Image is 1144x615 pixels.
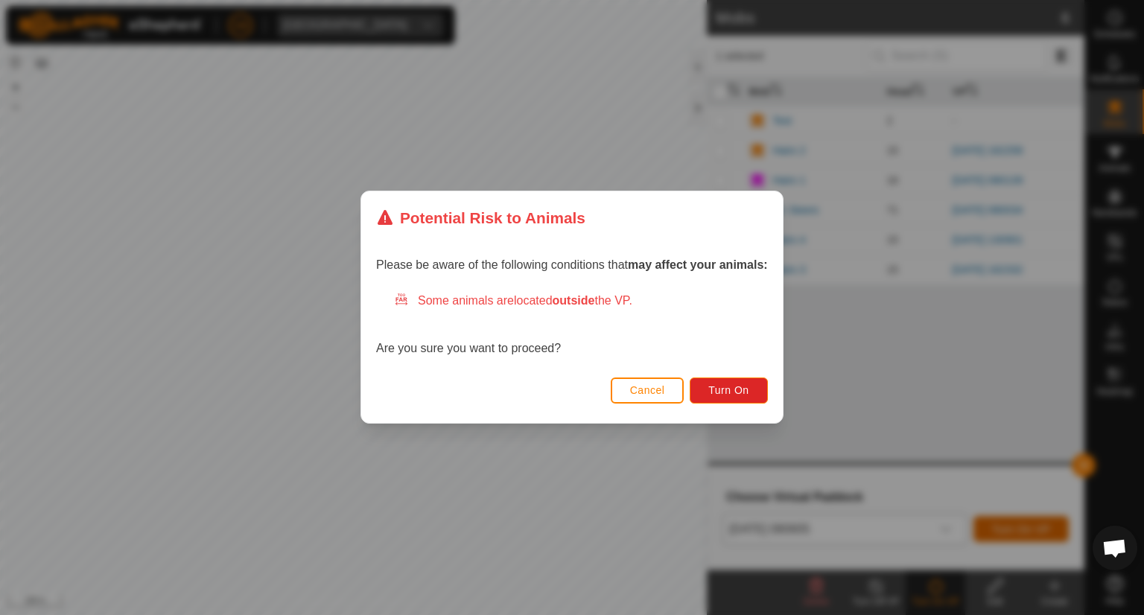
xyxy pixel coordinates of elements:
[514,295,632,307] span: located the VP.
[376,293,768,358] div: Are you sure you want to proceed?
[1093,526,1137,570] div: Open chat
[394,293,768,310] div: Some animals are
[630,385,665,397] span: Cancel
[628,259,768,272] strong: may affect your animals:
[376,259,768,272] span: Please be aware of the following conditions that
[709,385,749,397] span: Turn On
[690,377,768,404] button: Turn On
[376,206,585,229] div: Potential Risk to Animals
[553,295,595,307] strong: outside
[611,377,684,404] button: Cancel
